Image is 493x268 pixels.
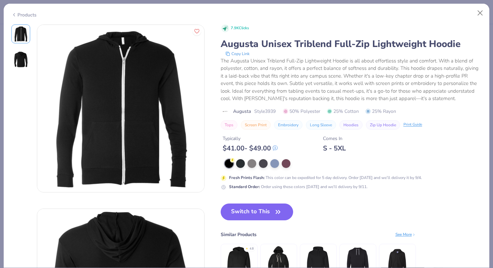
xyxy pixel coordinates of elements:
[229,184,368,190] div: Order using these colors [DATE] and we’ll delivery by 9/11.
[395,231,416,237] div: See More
[193,27,201,36] button: Like
[474,7,487,19] button: Close
[283,108,320,115] span: 50% Polyester
[306,120,336,130] button: Long Sleeve
[229,175,422,181] div: This color can be expedited for 5 day delivery. Order [DATE] and we’ll delivery it by 9/4.
[221,38,482,50] div: Augusta Unisex Triblend Full-Zip Lightweight Hoodie
[323,135,346,142] div: Comes In
[221,231,257,238] div: Similar Products
[327,108,359,115] span: 25% Cotton
[366,120,400,130] button: Zip Up Hoodie
[254,108,276,115] span: Style 3939
[221,57,482,102] div: The Augusta Unisex Triblend Full-Zip Lightweight Hoodie is all about effortless style and comfort...
[233,108,251,115] span: Augusta
[250,247,254,251] div: 4.8
[231,26,249,31] span: 7.9K Clicks
[403,122,422,128] div: Print Guide
[229,184,260,189] strong: Standard Order :
[245,247,248,249] div: ★
[11,11,37,18] div: Products
[13,26,29,42] img: Front
[221,109,230,114] img: brand logo
[223,144,278,152] div: $ 41.00 - $ 49.00
[37,25,204,192] img: Front
[241,120,271,130] button: Screen Print
[366,108,396,115] span: 25% Rayon
[223,50,252,57] button: copy to clipboard
[323,144,346,152] div: S - 5XL
[221,120,237,130] button: Tops
[274,120,303,130] button: Embroidery
[223,135,278,142] div: Typically
[221,204,293,220] button: Switch to This
[13,51,29,68] img: Back
[229,175,265,180] strong: Fresh Prints Flash :
[339,120,363,130] button: Hoodies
